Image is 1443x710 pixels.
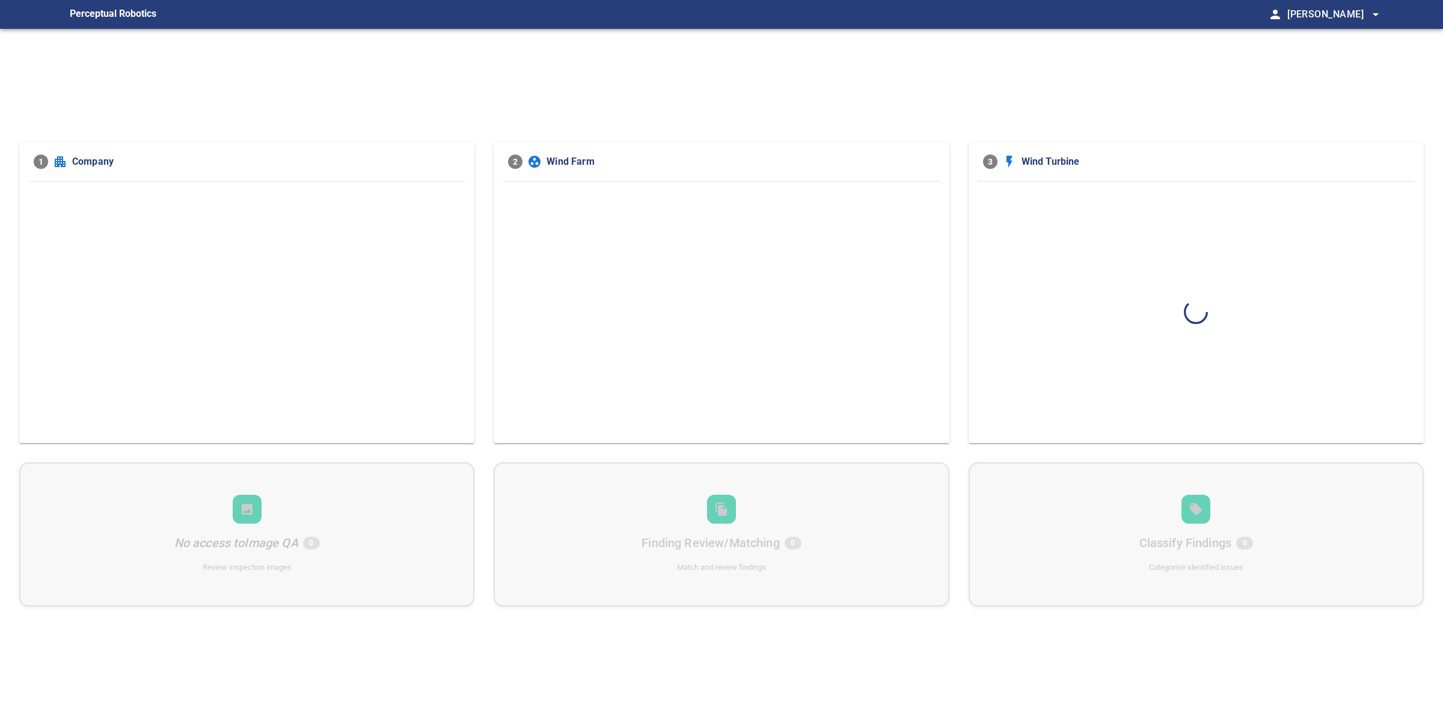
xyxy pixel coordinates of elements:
[1287,6,1383,23] span: [PERSON_NAME]
[1368,7,1383,22] span: arrow_drop_down
[1022,155,1409,169] span: Wind Turbine
[1282,2,1383,26] button: [PERSON_NAME]
[1268,7,1282,22] span: person
[547,155,934,169] span: Wind Farm
[72,155,460,169] span: Company
[983,155,997,169] span: 3
[34,155,48,169] span: 1
[70,5,156,24] figcaption: Perceptual Robotics
[508,155,522,169] span: 2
